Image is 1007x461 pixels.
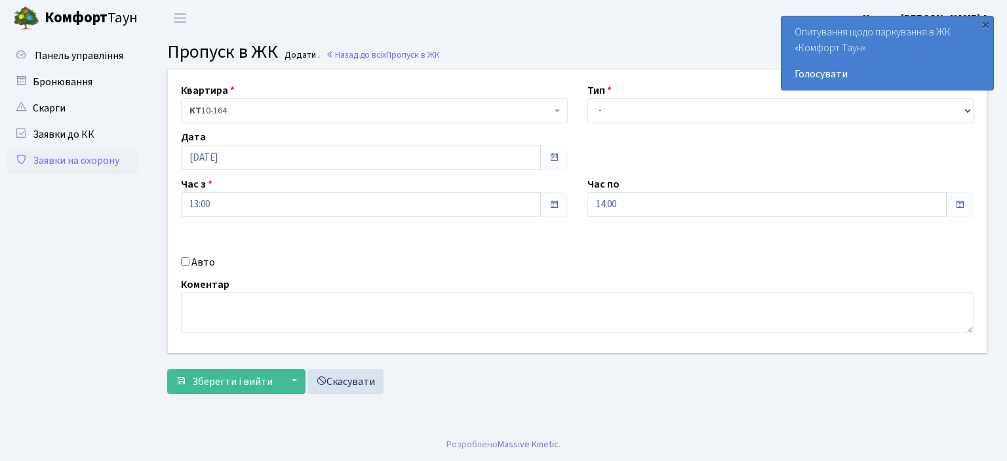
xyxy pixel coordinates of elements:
[7,148,138,174] a: Заявки на охорону
[181,98,568,123] span: <b>КТ</b>&nbsp;&nbsp;&nbsp;&nbsp;10-164
[35,49,123,63] span: Панель управління
[181,176,212,192] label: Час з
[498,437,559,451] a: Massive Kinetic
[167,369,281,394] button: Зберегти і вийти
[13,5,39,31] img: logo.png
[587,176,620,192] label: Час по
[863,11,991,26] b: Цитрус [PERSON_NAME] А.
[164,7,197,29] button: Переключити навігацію
[7,121,138,148] a: Заявки до КК
[189,104,201,117] b: КТ
[192,374,273,389] span: Зберегти і вийти
[45,7,138,30] span: Таун
[979,18,992,31] div: ×
[7,43,138,69] a: Панель управління
[282,50,320,61] small: Додати .
[587,83,612,98] label: Тип
[181,277,229,292] label: Коментар
[167,39,278,65] span: Пропуск в ЖК
[181,83,235,98] label: Квартира
[189,104,551,117] span: <b>КТ</b>&nbsp;&nbsp;&nbsp;&nbsp;10-164
[7,69,138,95] a: Бронювання
[446,437,561,452] div: Розроблено .
[326,49,440,61] a: Назад до всіхПропуск в ЖК
[795,66,980,82] a: Голосувати
[7,95,138,121] a: Скарги
[863,10,991,26] a: Цитрус [PERSON_NAME] А.
[781,16,993,90] div: Опитування щодо паркування в ЖК «Комфорт Таун»
[386,49,440,61] span: Пропуск в ЖК
[181,129,206,145] label: Дата
[307,369,384,394] a: Скасувати
[45,7,108,28] b: Комфорт
[191,254,215,270] label: Авто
